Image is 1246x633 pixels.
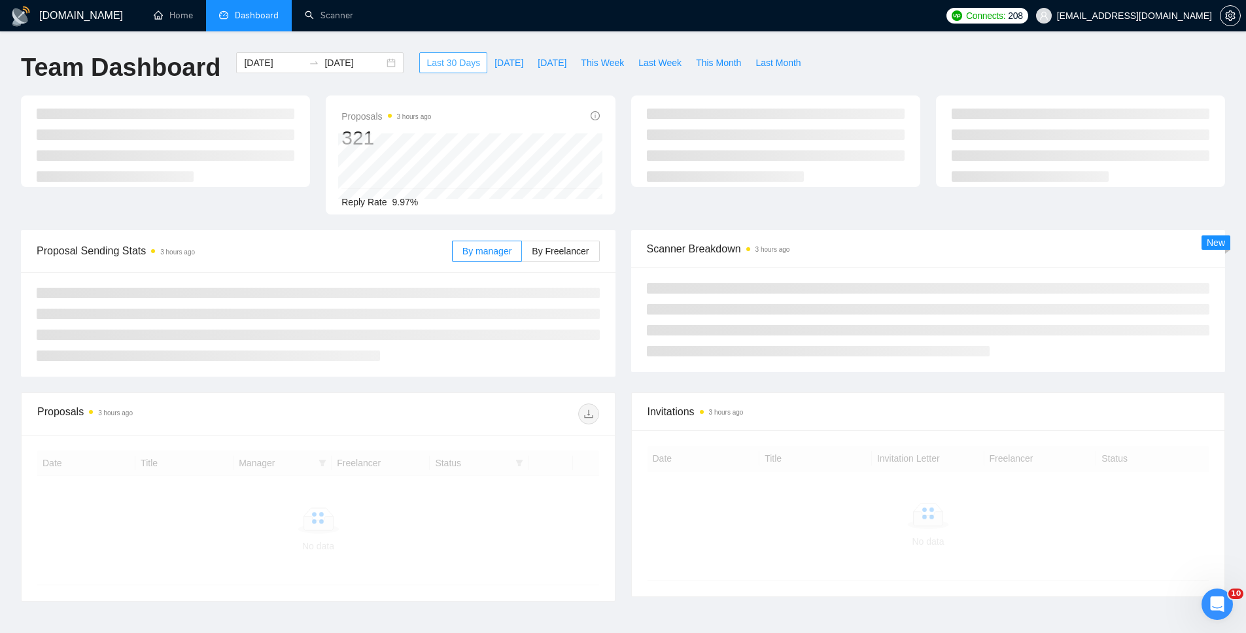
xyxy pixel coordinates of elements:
span: dashboard [219,10,228,20]
span: 9.97% [392,197,419,207]
span: Scanner Breakdown [647,241,1210,257]
h1: Team Dashboard [21,52,220,83]
span: Last Month [755,56,801,70]
button: [DATE] [530,52,574,73]
span: [DATE] [494,56,523,70]
span: Connects: [966,9,1005,23]
button: Last Month [748,52,808,73]
span: swap-right [309,58,319,68]
span: By manager [462,246,511,256]
span: user [1039,11,1048,20]
time: 3 hours ago [709,409,744,416]
img: logo [10,6,31,27]
span: This Week [581,56,624,70]
span: New [1207,237,1225,248]
span: 208 [1008,9,1022,23]
span: Invitations [648,403,1209,420]
span: [DATE] [538,56,566,70]
span: Reply Rate [341,197,387,207]
time: 3 hours ago [397,113,432,120]
span: to [309,58,319,68]
time: 3 hours ago [755,246,790,253]
a: setting [1220,10,1241,21]
img: upwork-logo.png [952,10,962,21]
div: Proposals [37,403,318,424]
span: 10 [1228,589,1243,599]
button: [DATE] [487,52,530,73]
a: searchScanner [305,10,353,21]
span: By Freelancer [532,246,589,256]
span: This Month [696,56,741,70]
span: Proposals [341,109,431,124]
input: End date [324,56,384,70]
span: Dashboard [235,10,279,21]
time: 3 hours ago [98,409,133,417]
span: Last Week [638,56,682,70]
div: 321 [341,126,431,150]
span: Proposal Sending Stats [37,243,452,259]
button: Last 30 Days [419,52,487,73]
a: homeHome [154,10,193,21]
button: setting [1220,5,1241,26]
button: Last Week [631,52,689,73]
button: This Week [574,52,631,73]
span: info-circle [591,111,600,120]
span: Last 30 Days [426,56,480,70]
button: This Month [689,52,748,73]
time: 3 hours ago [160,248,195,256]
input: Start date [244,56,303,70]
iframe: Intercom live chat [1202,589,1233,620]
span: setting [1220,10,1240,21]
